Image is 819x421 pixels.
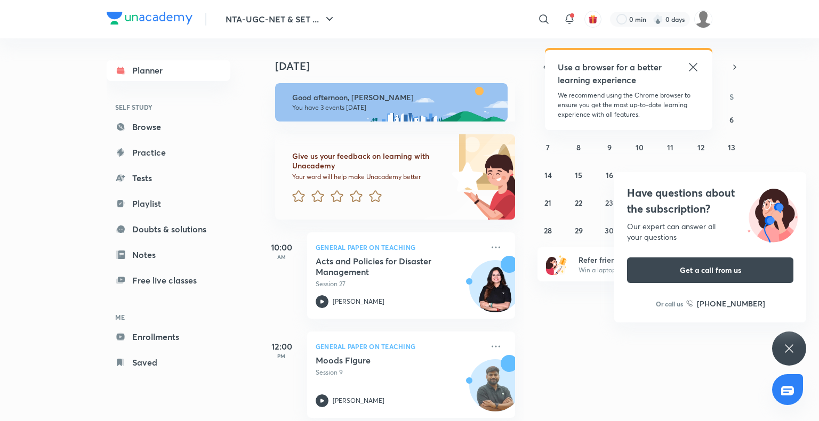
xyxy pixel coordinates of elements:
[107,12,192,27] a: Company Logo
[107,270,230,291] a: Free live classes
[570,222,587,239] button: September 29, 2025
[729,115,734,125] abbr: September 6, 2025
[260,353,303,359] p: PM
[579,265,710,275] p: Win a laptop, vouchers & more
[292,151,448,171] h6: Give us your feedback on learning with Unacademy
[107,167,230,189] a: Tests
[333,297,384,306] p: [PERSON_NAME]
[584,11,601,28] button: avatar
[107,326,230,347] a: Enrollments
[558,61,664,86] h5: Use a browser for a better learning experience
[697,298,765,309] h6: [PHONE_NUMBER]
[588,14,598,24] img: avatar
[739,185,806,242] img: ttu_illustration_new.svg
[260,241,303,254] h5: 10:00
[107,308,230,326] h6: ME
[546,142,550,152] abbr: September 7, 2025
[605,225,614,236] abbr: September 30, 2025
[697,170,705,180] abbr: September 19, 2025
[693,166,710,183] button: September 19, 2025
[540,194,557,211] button: September 21, 2025
[275,60,526,72] h4: [DATE]
[316,279,483,289] p: Session 27
[292,173,448,181] p: Your word will help make Unacademy better
[601,194,618,211] button: September 23, 2025
[470,365,521,416] img: Avatar
[316,241,483,254] p: General Paper on Teaching
[627,257,793,283] button: Get a call from us
[546,254,567,275] img: referral
[606,170,613,180] abbr: September 16, 2025
[107,98,230,116] h6: SELF STUDY
[107,60,230,81] a: Planner
[605,198,613,208] abbr: September 23, 2025
[607,142,612,152] abbr: September 9, 2025
[570,166,587,183] button: September 15, 2025
[575,225,583,236] abbr: September 29, 2025
[729,92,734,102] abbr: Saturday
[686,298,765,309] a: [PHONE_NUMBER]
[540,139,557,156] button: September 7, 2025
[667,142,673,152] abbr: September 11, 2025
[316,340,483,353] p: General Paper on Teaching
[723,111,740,128] button: September 6, 2025
[107,116,230,137] a: Browse
[636,170,643,180] abbr: September 17, 2025
[570,194,587,211] button: September 22, 2025
[662,139,679,156] button: September 11, 2025
[107,12,192,25] img: Company Logo
[667,170,674,180] abbr: September 18, 2025
[275,83,508,122] img: afternoon
[636,142,644,152] abbr: September 10, 2025
[653,14,663,25] img: streak
[575,170,582,180] abbr: September 15, 2025
[219,9,342,30] button: NTA-UGC-NET & SET ...
[107,244,230,265] a: Notes
[415,134,515,220] img: feedback_image
[579,254,710,265] h6: Refer friends
[558,91,700,119] p: We recommend using the Chrome browser to ensure you get the most up-to-date learning experience w...
[107,352,230,373] a: Saved
[544,225,552,236] abbr: September 28, 2025
[316,355,448,366] h5: Moods Figure
[107,142,230,163] a: Practice
[631,139,648,156] button: September 10, 2025
[333,396,384,406] p: [PERSON_NAME]
[662,166,679,183] button: September 18, 2025
[292,103,498,112] p: You have 3 events [DATE]
[575,198,582,208] abbr: September 22, 2025
[107,218,230,240] a: Doubts & solutions
[656,299,683,309] p: Or call us
[728,142,735,152] abbr: September 13, 2025
[540,166,557,183] button: September 14, 2025
[601,139,618,156] button: September 9, 2025
[601,222,618,239] button: September 30, 2025
[260,340,303,353] h5: 12:00
[694,10,712,28] img: Durgesh kanwar
[316,256,448,277] h5: Acts and Policies for Disaster Management
[260,254,303,260] p: AM
[470,266,521,317] img: Avatar
[601,166,618,183] button: September 16, 2025
[292,93,498,102] h6: Good afternoon, [PERSON_NAME]
[576,142,581,152] abbr: September 8, 2025
[316,368,483,377] p: Session 9
[693,139,710,156] button: September 12, 2025
[631,166,648,183] button: September 17, 2025
[697,142,704,152] abbr: September 12, 2025
[627,185,793,217] h4: Have questions about the subscription?
[723,139,740,156] button: September 13, 2025
[107,193,230,214] a: Playlist
[727,170,736,180] abbr: September 20, 2025
[570,139,587,156] button: September 8, 2025
[540,222,557,239] button: September 28, 2025
[544,198,551,208] abbr: September 21, 2025
[544,170,552,180] abbr: September 14, 2025
[723,166,740,183] button: September 20, 2025
[627,221,793,242] div: Our expert can answer all your questions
